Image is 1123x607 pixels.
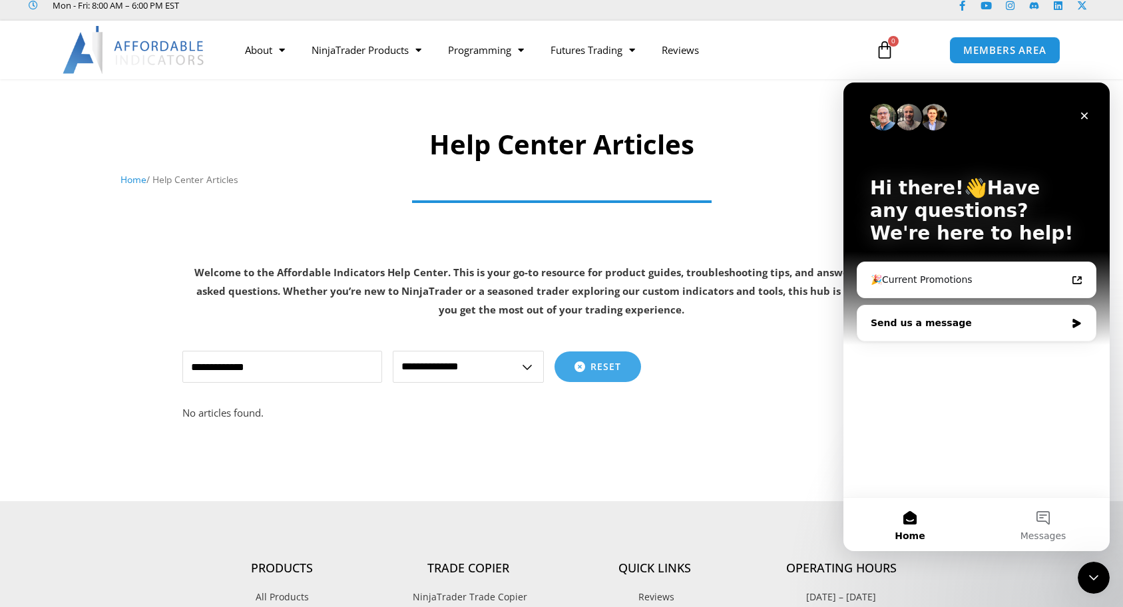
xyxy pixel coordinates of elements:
[120,173,146,186] a: Home
[120,171,1003,188] nav: Breadcrumb
[232,35,860,65] nav: Menu
[748,588,935,606] p: [DATE] – [DATE]
[120,126,1003,163] h1: Help Center Articles
[63,26,206,74] img: LogoAI | Affordable Indicators – NinjaTrader
[189,588,375,606] a: All Products
[963,45,1046,55] span: MEMBERS AREA
[635,588,674,606] span: Reviews
[194,266,929,316] strong: Welcome to the Affordable Indicators Help Center. This is your go-to resource for product guides,...
[562,588,748,606] a: Reviews
[888,36,899,47] span: 0
[232,35,298,65] a: About
[435,35,537,65] a: Programming
[537,35,648,65] a: Futures Trading
[748,561,935,576] h4: Operating Hours
[1078,562,1110,594] iframe: Intercom live chat
[375,561,562,576] h4: Trade Copier
[189,561,375,576] h4: Products
[409,588,527,606] span: NinjaTrader Trade Copier
[648,35,712,65] a: Reviews
[375,588,562,606] a: NinjaTrader Trade Copier
[256,588,309,606] span: All Products
[843,83,1110,551] iframe: Intercom live chat
[590,362,621,371] span: Reset
[298,35,435,65] a: NinjaTrader Products
[182,404,941,423] p: No articles found.
[855,31,914,69] a: 0
[562,561,748,576] h4: Quick Links
[555,351,641,382] button: Reset
[949,37,1060,64] a: MEMBERS AREA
